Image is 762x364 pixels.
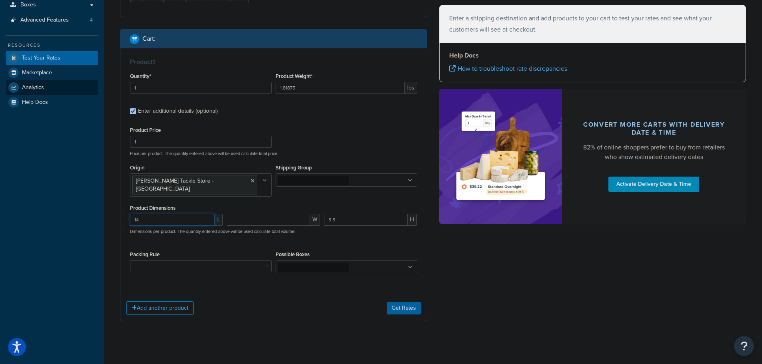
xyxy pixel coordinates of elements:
[276,165,312,171] label: Shipping Group
[449,51,736,60] h4: Help Docs
[20,17,69,24] span: Advanced Features
[81,46,87,53] img: tab_keywords_by_traffic_grey.svg
[6,66,98,80] a: Marketplace
[276,251,310,257] label: Possible Boxes
[451,101,550,212] img: feature-image-ddt-36eae7f7280da8017bfb280eaccd9c446f90b1fe08728e4019434db127062ab4.png
[13,13,19,19] img: logo_orange.svg
[581,143,727,162] div: 82% of online shoppers prefer to buy from retailers who show estimated delivery dates
[23,46,30,53] img: tab_domain_overview_orange.svg
[128,229,296,234] p: Dimensions per product. The quantity entered above will be used calculate total volume.
[22,55,60,62] span: Test Your Rates
[13,21,19,27] img: website_grey.svg
[130,127,161,133] label: Product Price
[22,70,52,76] span: Marketplace
[130,251,160,257] label: Packing Rule
[128,151,419,156] p: Price per product. The quantity entered above will be used calculate total price.
[6,95,98,109] a: Help Docs
[405,82,417,94] span: lbs
[32,47,72,52] div: Domain Overview
[276,82,405,94] input: 0.00
[22,84,44,91] span: Analytics
[608,177,699,192] a: Activate Delivery Date & Time
[215,214,223,226] span: L
[90,47,132,52] div: Keywords by Traffic
[90,17,93,24] span: 4
[310,214,320,226] span: W
[581,121,727,137] div: Convert more carts with delivery date & time
[6,51,98,65] a: Test Your Rates
[449,13,736,35] p: Enter a shipping destination and add products to your cart to test your rates and see what your c...
[130,82,272,94] input: 0.0
[6,13,98,28] li: Advanced Features
[449,64,567,73] a: How to troubleshoot rate discrepancies
[142,35,156,42] h2: Cart :
[387,302,421,314] button: Get Rates
[130,58,417,66] h3: Product 1
[21,21,88,27] div: Domain: [DOMAIN_NAME]
[276,73,312,79] label: Product Weight*
[22,99,48,106] span: Help Docs
[20,2,36,8] span: Boxes
[6,13,98,28] a: Advanced Features4
[138,105,218,117] div: Enter additional details (optional)
[130,205,176,211] label: Product Dimensions
[130,165,144,171] label: Origin
[6,80,98,95] a: Analytics
[408,214,417,226] span: H
[126,301,194,315] button: Add another product
[6,42,98,49] div: Resources
[136,177,214,193] span: [PERSON_NAME] Tackle Store - [GEOGRAPHIC_DATA]
[130,108,136,114] input: Enter additional details (optional)
[734,336,754,356] button: Open Resource Center
[130,73,151,79] label: Quantity*
[22,13,39,19] div: v 4.0.25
